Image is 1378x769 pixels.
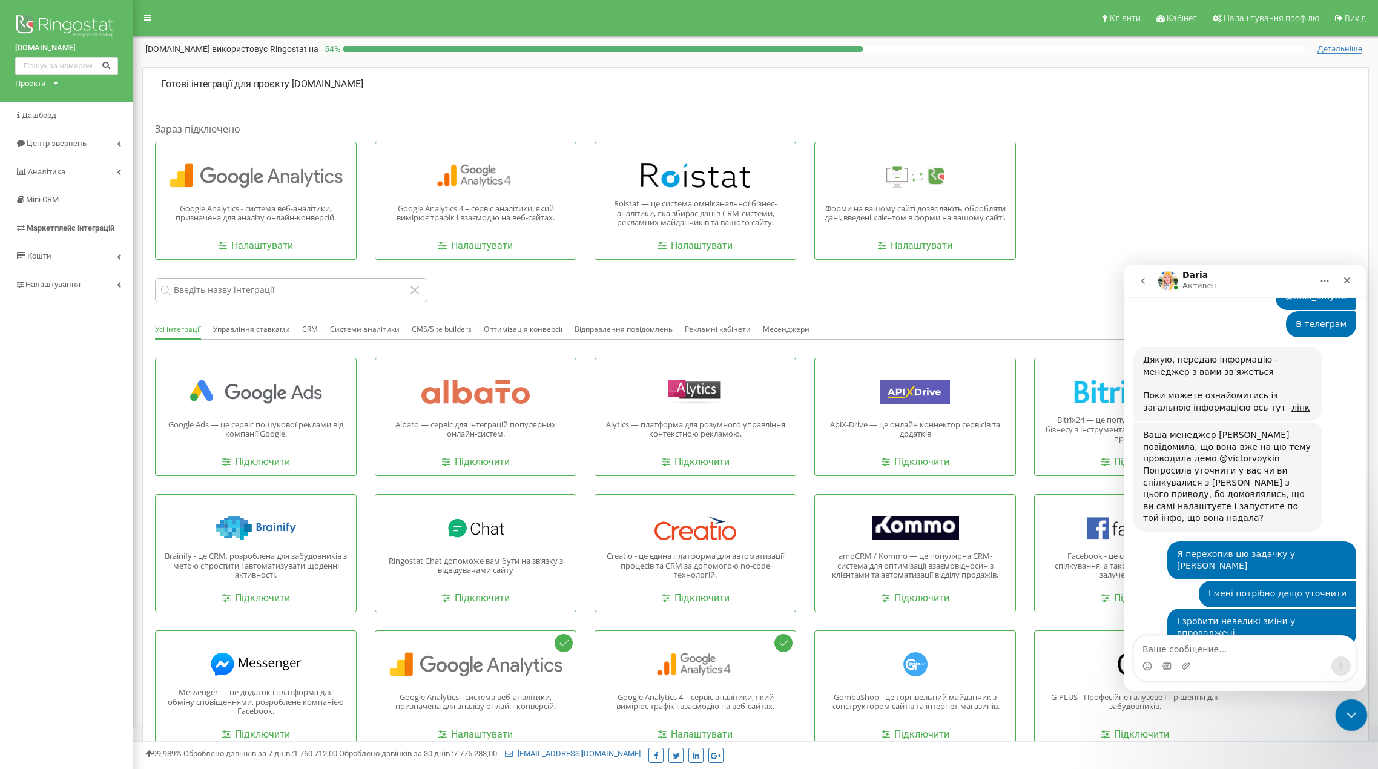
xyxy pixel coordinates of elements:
[222,728,290,742] a: Підключити
[685,320,751,338] button: Рекламні кабінети
[165,204,347,223] p: Google Analytics - система веб-аналітики, призначена для аналізу онлайн-конверсій.
[1336,699,1368,731] iframe: Intercom live chat
[155,320,201,340] button: Усі інтеграції
[161,78,289,90] span: Готові інтеграції для проєкту
[453,749,497,758] u: 7 775 288,00
[1044,415,1226,444] p: Bitrix24 — це популярна CRM-система для бізнесу з інструментами управління угодами та проєктами.
[438,728,513,742] a: Налаштувати
[1317,44,1362,54] span: Детальніше
[384,693,567,711] p: Google Analytics - система веб-аналітики, призначена для аналізу онлайн-конверсій.
[824,204,1006,223] p: Форми на вашому сайті дозволяють обробляти дані, введені клієнтом в форми на вашому сайті.
[161,78,1350,91] p: [DOMAIN_NAME]
[212,44,318,54] span: використовує Ringostat на
[15,57,118,75] input: Пошук за номером
[604,552,786,580] p: Creatio - це єдина платформа для автоматизації процесів та CRM за допомогою no-code технологій.
[882,592,949,606] a: Підключити
[658,239,733,253] a: Налаштувати
[1101,455,1169,469] a: Підключити
[28,167,65,176] span: Аналiтика
[1101,592,1169,606] a: Підключити
[824,693,1006,711] p: GombaShop - це торгівельний майданчик з конструктором сайтів та інтернет-магазинів.
[330,320,400,338] button: Системи аналітики
[294,749,337,758] u: 1 760 712,00
[25,280,81,289] span: Налаштування
[222,455,290,469] a: Підключити
[15,78,46,90] div: Проєкти
[882,728,949,742] a: Підключити
[824,552,1006,580] p: amoCRM / Kommo — це популярна CRM-система для оптимізації взаємовідносин з клієнтами та автоматиз...
[219,239,293,253] a: Налаштувати
[1044,693,1226,711] p: G-PLUS - Професійне галузеве IT-рішення для забудовників.
[384,556,567,575] p: Ringostat Chat допоможе вам бути на звʼязку з відвідувачами сайту
[412,320,472,338] button: CMS/Site builders
[442,455,510,469] a: Підключити
[438,239,513,253] a: Налаштувати
[27,223,114,233] span: Маркетплейс інтеграцій
[318,43,343,55] p: 54 %
[484,320,562,338] button: Оптимізація конверсії
[145,43,318,55] p: [DOMAIN_NAME]
[155,122,1356,136] h1: Зараз підключено
[1345,13,1366,23] span: Вихід
[1167,13,1197,23] span: Кабінет
[27,139,87,148] span: Центр звернень
[145,749,182,758] span: 99,989%
[882,455,949,469] a: Підключити
[1124,265,1366,691] iframe: Intercom live chat
[165,688,347,716] p: Messenger — це додаток і платформа для обміну сповіщеннями, розроблене компанією Facebook.
[384,204,567,223] p: Google Analytics 4 – сервіс аналітики, який вимірює трафік і взаємодію на веб-сайтах.
[384,420,567,439] p: Albato — сервіс для інтеграцій популярних онлайн-систем.
[505,749,641,758] a: [EMAIL_ADDRESS][DOMAIN_NAME]
[26,195,59,204] span: Mini CRM
[1224,13,1319,23] span: Налаштування профілю
[339,749,497,758] span: Оброблено дзвінків за 30 днів :
[604,420,786,439] p: Alytics — платформа для розумного управління контекстною рекламою.
[22,111,56,120] span: Дашборд
[302,320,318,338] button: CRM
[27,251,51,260] span: Кошти
[213,320,290,338] button: Управління ставками
[662,455,730,469] a: Підключити
[662,592,730,606] a: Підключити
[1101,728,1169,742] a: Підключити
[878,239,952,253] a: Налаштувати
[15,12,118,42] img: Ringostat logo
[1044,552,1226,580] p: Facebook - це соціальна мережа для спілкування, а також бізнес-інструмент для залучення клієнтів.
[15,42,118,54] a: [DOMAIN_NAME]
[442,592,510,606] a: Підключити
[575,320,673,338] button: Відправлення повідомлень
[824,420,1006,439] p: ApiX-Drive — це онлайн коннектор сервісів та додатків
[763,320,809,338] button: Месенджери
[165,420,347,439] p: Google Ads — це сервіс пошукової реклами від компанії Google.
[604,693,786,711] p: Google Analytics 4 – сервіс аналітики, який вимірює трафік і взаємодію на веб-сайтах.
[183,749,337,758] span: Оброблено дзвінків за 7 днів :
[165,552,347,580] p: Brainify - це CRM, розроблена для забудовників з метою спростити і автоматизувати щоденні активно...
